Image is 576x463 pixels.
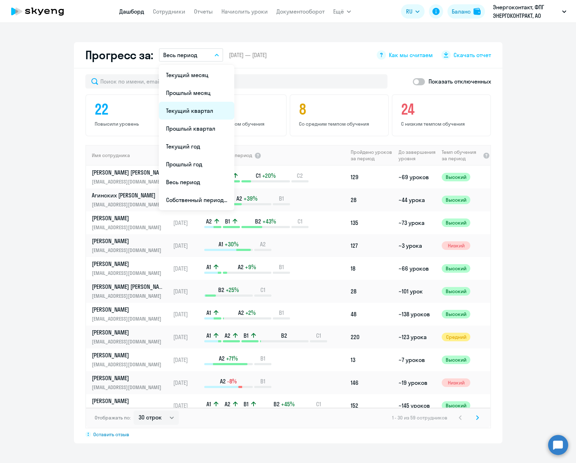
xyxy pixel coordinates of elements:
[92,260,165,268] p: [PERSON_NAME]
[92,374,165,382] p: [PERSON_NAME]
[260,377,265,385] span: B1
[401,101,484,118] h4: 24
[447,4,485,19] button: Балансbalance
[92,283,170,300] a: [PERSON_NAME] [PERSON_NAME][EMAIL_ADDRESS][DOMAIN_NAME]
[194,8,213,15] a: Отчеты
[170,371,204,394] td: [DATE]
[197,101,280,118] h4: 14
[92,351,165,359] p: [PERSON_NAME]
[348,326,396,348] td: 220
[260,286,265,294] span: C1
[333,4,351,19] button: Ещё
[226,286,239,294] span: +25%
[262,172,276,180] span: +20%
[206,309,211,317] span: A1
[348,188,396,211] td: 28
[170,303,204,326] td: [DATE]
[92,283,165,291] p: [PERSON_NAME] [PERSON_NAME]
[170,348,204,371] td: [DATE]
[85,48,153,62] h2: Прогресс за:
[244,332,249,339] span: B1
[279,309,284,317] span: B1
[119,8,144,15] a: Дашборд
[226,354,238,362] span: +71%
[170,280,204,303] td: [DATE]
[227,377,237,385] span: -8%
[297,172,303,180] span: C2
[170,234,204,257] td: [DATE]
[316,400,321,408] span: C1
[159,48,223,62] button: Весь период
[396,257,439,280] td: ~66 уроков
[236,195,242,202] span: A2
[281,332,287,339] span: B2
[333,7,344,16] span: Ещё
[348,257,396,280] td: 18
[299,121,382,127] p: Со средним темпом обучения
[348,280,396,303] td: 28
[245,309,256,317] span: +2%
[92,292,165,300] p: [EMAIL_ADDRESS][DOMAIN_NAME]
[244,400,249,408] span: B1
[95,101,177,118] h4: 22
[274,400,280,408] span: B2
[170,326,204,348] td: [DATE]
[206,332,211,339] span: A1
[95,414,131,421] span: Отображать по:
[401,4,425,19] button: RU
[92,383,165,391] p: [EMAIL_ADDRESS][DOMAIN_NAME]
[92,306,165,313] p: [PERSON_NAME]
[221,8,268,15] a: Начислить уроки
[260,240,266,248] span: A2
[297,217,302,225] span: C1
[225,217,230,225] span: B1
[92,397,170,414] a: [PERSON_NAME][EMAIL_ADDRESS][DOMAIN_NAME]
[92,214,165,222] p: [PERSON_NAME]
[474,8,481,15] img: balance
[348,348,396,371] td: 13
[85,74,387,89] input: Поиск по имени, email, продукту или статусу
[229,51,267,59] span: [DATE] — [DATE]
[244,195,257,202] span: +39%
[92,306,170,323] a: [PERSON_NAME][EMAIL_ADDRESS][DOMAIN_NAME]
[86,145,170,166] th: Имя сотрудника
[92,351,170,368] a: [PERSON_NAME][EMAIL_ADDRESS][DOMAIN_NAME]
[163,51,197,59] p: Весь период
[392,414,447,421] span: 1 - 30 из 59 сотрудников
[396,188,439,211] td: ~44 урока
[299,101,382,118] h4: 8
[442,310,470,318] span: Высокий
[396,280,439,303] td: ~101 урок
[442,196,470,204] span: Высокий
[92,269,165,277] p: [EMAIL_ADDRESS][DOMAIN_NAME]
[396,211,439,234] td: ~73 урока
[281,400,295,408] span: +45%
[442,356,470,364] span: Высокий
[442,241,470,250] span: Низкий
[206,400,211,408] span: A1
[219,354,225,362] span: A2
[348,145,396,166] th: Пройдено уроков за период
[262,217,276,225] span: +43%
[238,309,244,317] span: A2
[396,326,439,348] td: ~123 урока
[93,431,129,438] span: Оставить отзыв
[396,145,439,166] th: До завершения уровня
[442,149,480,162] span: Темп обучения за период
[256,172,261,180] span: C1
[92,374,170,391] a: [PERSON_NAME][EMAIL_ADDRESS][DOMAIN_NAME]
[442,218,470,227] span: Высокий
[92,328,165,336] p: [PERSON_NAME]
[92,237,170,254] a: [PERSON_NAME][EMAIL_ADDRESS][DOMAIN_NAME]
[92,214,170,231] a: [PERSON_NAME][EMAIL_ADDRESS][DOMAIN_NAME]
[442,264,470,273] span: Высокий
[396,394,439,417] td: ~145 уроков
[92,328,170,346] a: [PERSON_NAME][EMAIL_ADDRESS][DOMAIN_NAME]
[260,354,265,362] span: B1
[348,234,396,257] td: 127
[92,168,165,176] p: [PERSON_NAME] [PERSON_NAME]
[276,8,325,15] a: Документооборот
[279,263,284,271] span: B1
[153,8,185,15] a: Сотрудники
[225,400,230,408] span: A2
